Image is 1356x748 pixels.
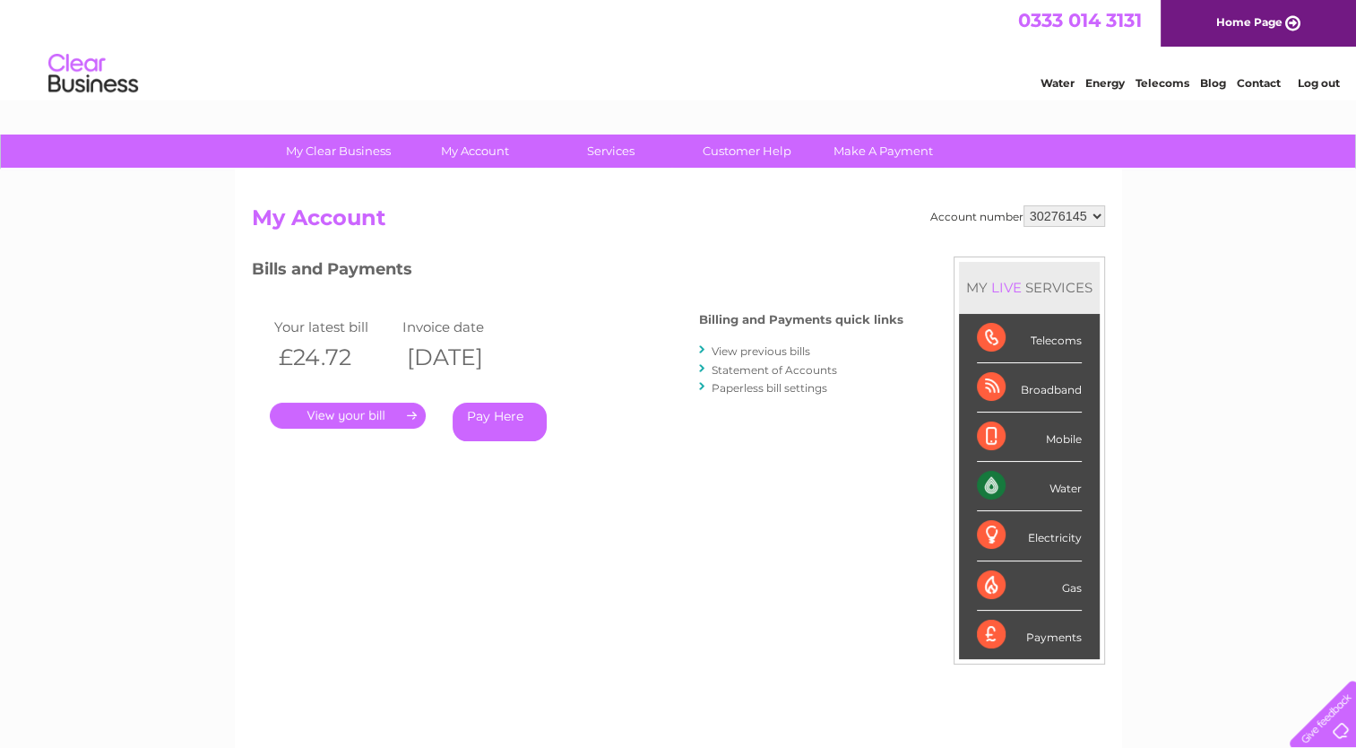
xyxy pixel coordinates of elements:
h2: My Account [252,205,1105,239]
a: Log out [1297,76,1339,90]
a: View previous bills [712,344,810,358]
div: MY SERVICES [959,262,1100,313]
a: Telecoms [1136,76,1189,90]
div: Gas [977,561,1082,611]
img: logo.png [48,47,139,101]
div: Broadband [977,363,1082,413]
a: Statement of Accounts [712,363,837,377]
a: Water [1041,76,1075,90]
a: . [270,403,426,429]
div: Electricity [977,511,1082,561]
div: Telecoms [977,314,1082,363]
a: Customer Help [673,135,821,168]
h4: Billing and Payments quick links [699,313,903,326]
th: [DATE] [398,339,527,376]
a: Energy [1085,76,1125,90]
a: 0333 014 3131 [1018,9,1142,31]
a: Services [537,135,685,168]
div: LIVE [988,279,1025,296]
div: Clear Business is a trading name of Verastar Limited (registered in [GEOGRAPHIC_DATA] No. 3667643... [255,10,1102,87]
h3: Bills and Payments [252,257,903,288]
div: Account number [930,205,1105,227]
div: Payments [977,611,1082,659]
a: Make A Payment [809,135,957,168]
th: £24.72 [270,339,399,376]
div: Water [977,462,1082,511]
div: Mobile [977,413,1082,462]
a: Paperless bill settings [712,381,827,395]
a: My Clear Business [264,135,412,168]
a: Contact [1237,76,1281,90]
td: Invoice date [398,315,527,339]
a: My Account [401,135,548,168]
a: Pay Here [453,403,547,441]
a: Blog [1200,76,1226,90]
td: Your latest bill [270,315,399,339]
